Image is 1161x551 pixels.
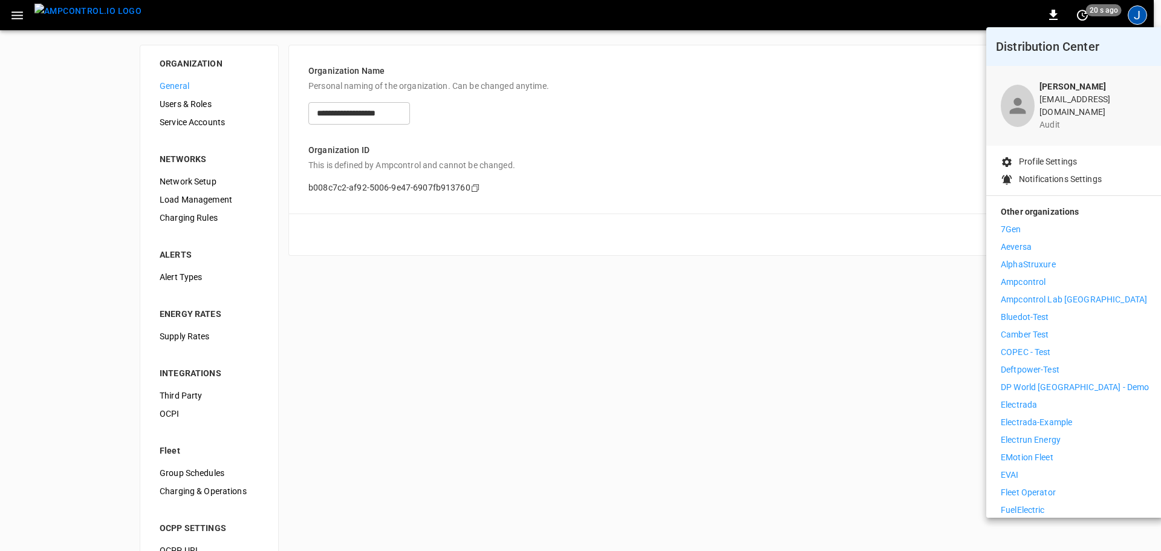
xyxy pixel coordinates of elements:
[1001,293,1147,306] p: Ampcontrol Lab [GEOGRAPHIC_DATA]
[1001,311,1049,324] p: Bluedot-Test
[1001,399,1037,411] p: Electrada
[1001,451,1053,464] p: eMotion Fleet
[1001,258,1056,271] p: AlphaStruxure
[1001,223,1021,236] p: 7Gen
[1001,504,1045,517] p: FuelElectric
[1039,82,1106,91] b: [PERSON_NAME]
[1001,364,1059,376] p: Deftpower-Test
[1001,346,1051,359] p: COPEC - Test
[1019,155,1077,168] p: Profile Settings
[1001,206,1149,223] p: Other organizations
[1039,119,1149,131] p: audit
[1019,173,1102,186] p: Notifications Settings
[1001,434,1061,446] p: Electrun Energy
[1039,93,1149,119] p: [EMAIL_ADDRESS][DOMAIN_NAME]
[1001,328,1049,341] p: Camber Test
[1001,469,1019,481] p: EVAI
[1001,381,1149,394] p: DP World [GEOGRAPHIC_DATA] - Demo
[1001,276,1046,289] p: Ampcontrol
[1001,85,1035,127] div: profile-icon
[996,37,1154,56] h6: Distribution Center
[1001,416,1072,429] p: Electrada-Example
[1001,486,1056,499] p: Fleet Operator
[1001,241,1032,253] p: Aeversa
